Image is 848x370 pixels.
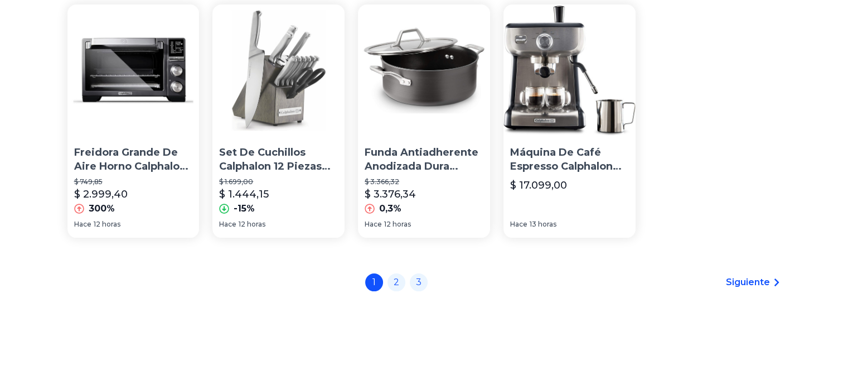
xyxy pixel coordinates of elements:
a: 3 [410,273,428,291]
span: Siguiente [726,276,770,289]
img: Máquina De Café Espresso Calphalon Temp Iq 15 Bar [503,4,636,137]
p: $ 749,85 [74,177,193,186]
a: Set De Cuchillos Calphalon 12 Piezas Auto Afilado Acero InoxSet De Cuchillos Calphalon 12 Piezas ... [212,4,345,238]
p: Funda Antiadherente Anodizada Dura Calphalon 1948252 Signatu [365,146,483,174]
p: -15% [234,202,255,215]
p: $ 1.444,15 [219,186,269,202]
span: Hace [510,220,527,229]
p: 0,3% [379,202,401,215]
a: Funda Antiadherente Anodizada Dura Calphalon 1948252 SignatuFunda Antiadherente Anodizada Dura Ca... [358,4,490,238]
p: $ 3.376,34 [365,186,416,202]
p: Freidora Grande De Aire Horno Calphalon 11 En 1 Acero Inox. [74,146,193,174]
p: $ 1.699,00 [219,177,338,186]
p: Set De Cuchillos Calphalon 12 Piezas Auto Afilado Acero Inox [219,146,338,174]
span: 12 horas [239,220,265,229]
span: 12 horas [94,220,120,229]
p: $ 17.099,00 [510,177,567,193]
img: Set De Cuchillos Calphalon 12 Piezas Auto Afilado Acero Inox [212,4,345,137]
span: 12 horas [384,220,411,229]
p: 300% [89,202,115,215]
span: Hace [74,220,91,229]
a: Siguiente [726,276,781,289]
p: $ 3.366,32 [365,177,483,186]
img: Funda Antiadherente Anodizada Dura Calphalon 1948252 Signatu [358,4,490,137]
span: Hace [365,220,382,229]
img: Freidora Grande De Aire Horno Calphalon 11 En 1 Acero Inox. [67,4,200,137]
a: Máquina De Café Espresso Calphalon Temp Iq 15 BarMáquina De Café Espresso Calphalon Temp Iq 15 Ba... [503,4,636,238]
a: Freidora Grande De Aire Horno Calphalon 11 En 1 Acero Inox.Freidora Grande De Aire Horno Calphalo... [67,4,200,238]
a: 2 [387,273,405,291]
span: 13 horas [530,220,556,229]
span: Hace [219,220,236,229]
p: Máquina De Café Espresso Calphalon Temp Iq 15 Bar [510,146,629,174]
p: $ 2.999,40 [74,186,128,202]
